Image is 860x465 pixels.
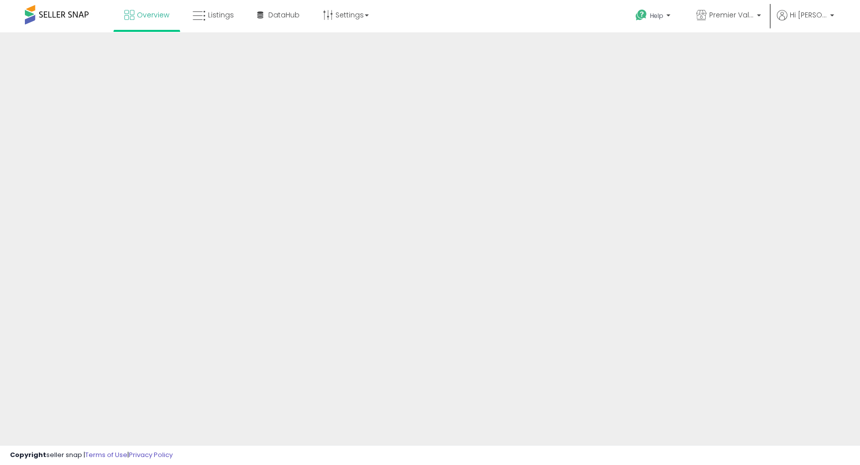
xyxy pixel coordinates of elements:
span: Hi [PERSON_NAME] [790,10,827,20]
span: Listings [208,10,234,20]
span: Overview [137,10,169,20]
a: Hi [PERSON_NAME] [777,10,834,32]
span: Premier Value Marketplace LLC [709,10,754,20]
span: Help [650,11,663,20]
i: Get Help [635,9,647,21]
span: DataHub [268,10,300,20]
a: Help [628,1,680,32]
